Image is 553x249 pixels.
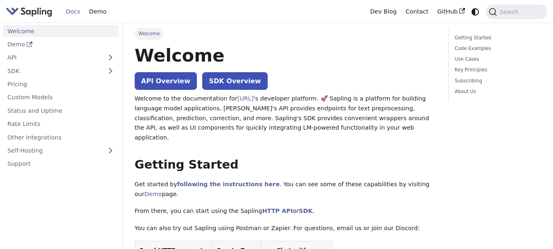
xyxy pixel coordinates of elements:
a: Status and Uptime [3,105,119,117]
button: Search (Command+K) [485,5,547,19]
a: SDK [299,208,312,214]
h2: Getting Started [135,158,437,172]
a: Code Examples [455,45,538,53]
a: Self-Hosting [3,145,119,157]
span: Search [497,9,523,15]
p: From there, you can start using the Sapling or . [135,206,437,216]
a: SDK [3,65,102,77]
a: Use Cases [455,55,538,63]
h1: Welcome [135,44,437,66]
nav: Breadcrumbs [135,28,437,39]
p: Get started by . You can see some of these capabilities by visiting our page. [135,180,437,199]
a: Dev Blog [366,5,401,18]
button: Expand sidebar category 'API' [102,52,119,64]
a: GitHub [433,5,469,18]
a: Subscribing [455,77,538,85]
a: HTTP API [262,208,293,214]
a: Welcome [3,25,119,37]
a: Sapling.aiSapling.ai [6,6,55,18]
a: API [3,52,102,64]
a: Key Principles [455,66,538,74]
button: Expand sidebar category 'SDK' [102,65,119,77]
a: About Us [455,88,538,96]
a: Custom Models [3,91,119,103]
a: following the instructions here [177,181,280,187]
a: SDK Overview [202,72,267,90]
img: Sapling.ai [6,6,52,18]
button: Switch between dark and light mode (currently system mode) [469,6,481,18]
a: Demo [144,191,162,197]
a: Demo [85,5,111,18]
a: Rate Limits [3,118,119,130]
p: Welcome to the documentation for 's developer platform. 🚀 Sapling is a platform for building lang... [135,94,437,143]
a: Getting Started [455,34,538,42]
a: API Overview [135,72,197,90]
a: Support [3,158,119,170]
a: Demo [3,39,119,50]
a: Other Integrations [3,131,119,143]
p: You can also try out Sapling using Postman or Zapier. For questions, email us or join our Discord: [135,224,437,233]
a: Contact [401,5,433,18]
a: Pricing [3,78,119,90]
a: Docs [61,5,85,18]
a: [URL] [237,95,254,102]
span: Welcome [135,28,164,39]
